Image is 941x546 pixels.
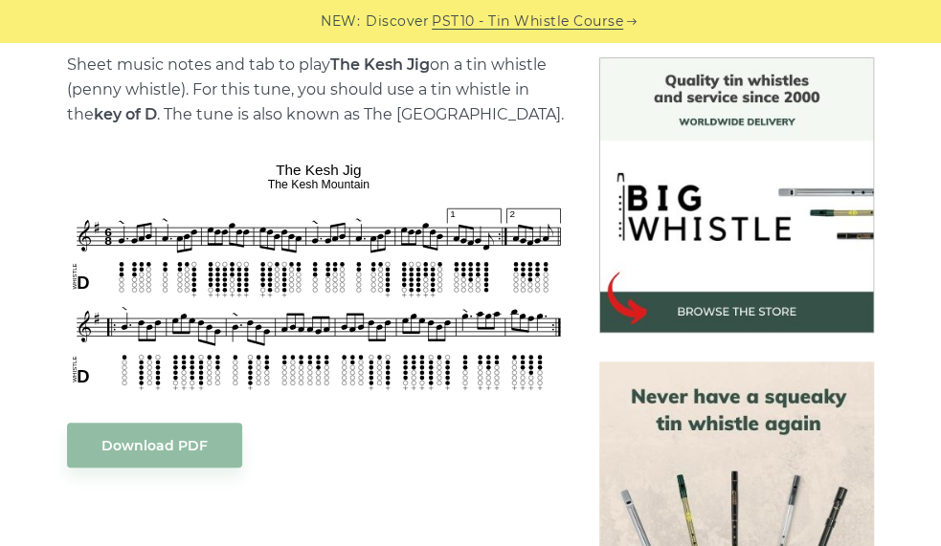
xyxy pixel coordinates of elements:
strong: key of D [94,105,157,123]
p: Sheet music notes and tab to play on a tin whistle (penny whistle). For this tune, you should use... [67,53,571,127]
a: Download PDF [67,423,242,468]
span: Discover [366,11,429,33]
a: PST10 - Tin Whistle Course [432,11,623,33]
img: The Kesh Jig Tin Whistle Tabs & Sheet Music [67,156,571,394]
img: BigWhistle Tin Whistle Store [599,57,875,333]
strong: The Kesh Jig [330,55,430,74]
span: NEW: [321,11,360,33]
